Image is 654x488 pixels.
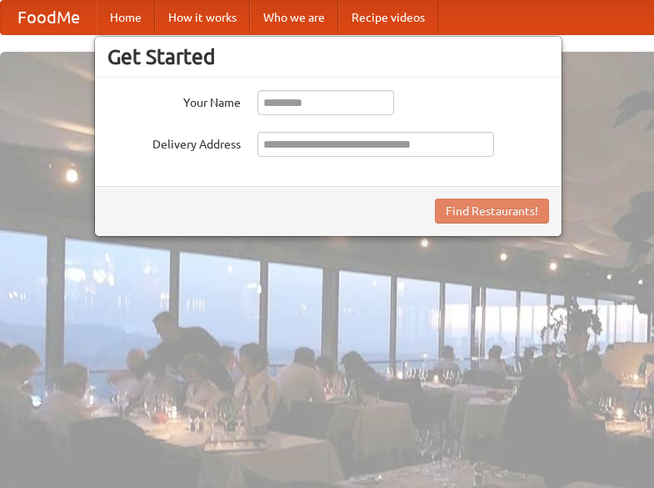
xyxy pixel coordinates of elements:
[250,1,338,34] a: Who we are
[107,90,241,111] label: Your Name
[107,132,241,153] label: Delivery Address
[1,1,97,34] a: FoodMe
[107,44,549,69] h3: Get Started
[155,1,250,34] a: How it works
[338,1,438,34] a: Recipe videos
[435,199,549,224] button: Find Restaurants!
[97,1,155,34] a: Home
